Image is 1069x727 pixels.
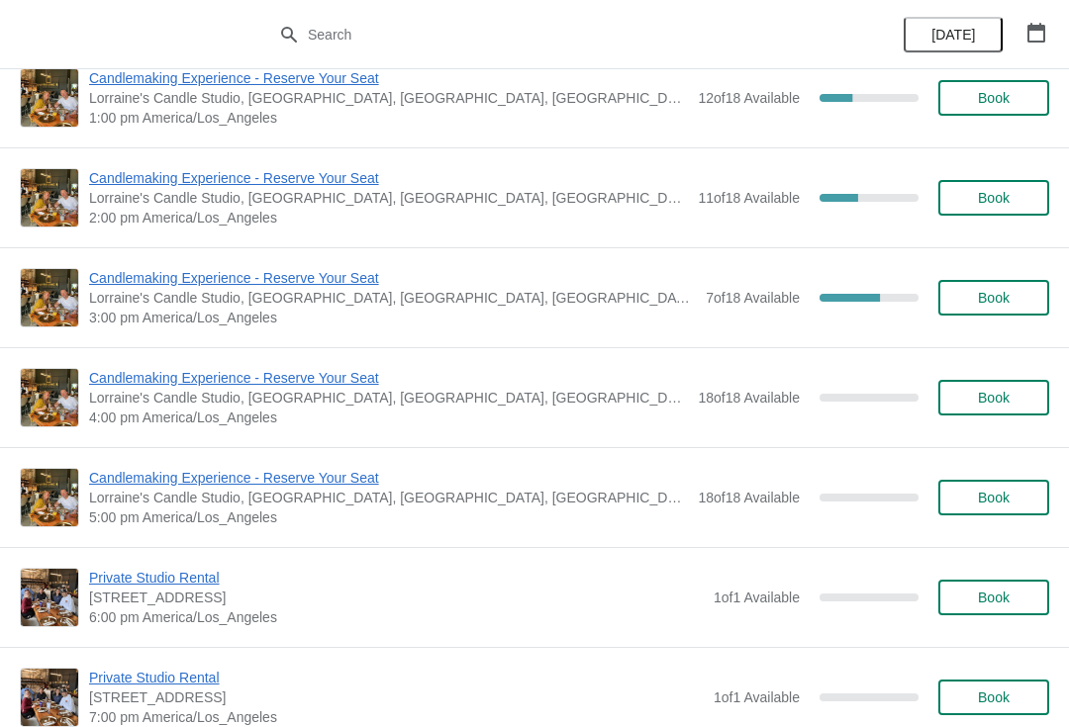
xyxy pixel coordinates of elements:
span: Book [978,290,1010,306]
span: Candlemaking Experience - Reserve Your Seat [89,468,688,488]
img: Candlemaking Experience - Reserve Your Seat | Lorraine's Candle Studio, Market Street, Pacific Be... [21,269,78,326]
span: Book [978,590,1010,605]
span: 2:00 pm America/Los_Angeles [89,208,688,227]
span: Candlemaking Experience - Reserve Your Seat [89,168,688,188]
button: Book [938,480,1049,515]
span: 7 of 18 Available [706,290,800,306]
span: Lorraine's Candle Studio, [GEOGRAPHIC_DATA], [GEOGRAPHIC_DATA], [GEOGRAPHIC_DATA], [GEOGRAPHIC_DATA] [89,388,688,408]
img: Private Studio Rental | 215 Market St suite 1a, Seabrook, WA 98571, USA | 7:00 pm America/Los_Ang... [21,669,78,726]
button: [DATE] [904,17,1003,52]
span: 1 of 1 Available [714,590,800,605]
span: Private Studio Rental [89,568,704,588]
span: 11 of 18 Available [698,190,800,206]
input: Search [307,17,802,52]
span: [DATE] [931,27,975,43]
span: Candlemaking Experience - Reserve Your Seat [89,368,688,388]
button: Book [938,280,1049,316]
span: 1 of 1 Available [714,689,800,705]
button: Book [938,80,1049,116]
span: Lorraine's Candle Studio, [GEOGRAPHIC_DATA], [GEOGRAPHIC_DATA], [GEOGRAPHIC_DATA], [GEOGRAPHIC_DATA] [89,188,688,208]
span: Book [978,90,1010,106]
button: Book [938,380,1049,415]
span: Lorraine's Candle Studio, [GEOGRAPHIC_DATA], [GEOGRAPHIC_DATA], [GEOGRAPHIC_DATA], [GEOGRAPHIC_DATA] [89,88,688,108]
span: 7:00 pm America/Los_Angeles [89,707,704,727]
span: Book [978,490,1010,505]
img: Candlemaking Experience - Reserve Your Seat | Lorraine's Candle Studio, Market Street, Pacific Be... [21,369,78,426]
span: 18 of 18 Available [698,490,800,505]
span: 3:00 pm America/Los_Angeles [89,308,696,327]
span: [STREET_ADDRESS] [89,687,704,707]
span: Lorraine's Candle Studio, [GEOGRAPHIC_DATA], [GEOGRAPHIC_DATA], [GEOGRAPHIC_DATA], [GEOGRAPHIC_DATA] [89,488,688,507]
span: Lorraine's Candle Studio, [GEOGRAPHIC_DATA], [GEOGRAPHIC_DATA], [GEOGRAPHIC_DATA], [GEOGRAPHIC_DATA] [89,288,696,308]
span: 1:00 pm America/Los_Angeles [89,108,688,128]
img: Candlemaking Experience - Reserve Your Seat | Lorraine's Candle Studio, Market Street, Pacific Be... [21,169,78,227]
span: Private Studio Rental [89,668,704,687]
button: Book [938,580,1049,615]
span: Book [978,190,1010,206]
span: Book [978,390,1010,406]
button: Book [938,680,1049,715]
span: Candlemaking Experience - Reserve Your Seat [89,268,696,288]
img: Candlemaking Experience - Reserve Your Seat | Lorraine's Candle Studio, Market Street, Pacific Be... [21,69,78,127]
button: Book [938,180,1049,216]
span: 18 of 18 Available [698,390,800,406]
span: Book [978,689,1010,705]
span: 12 of 18 Available [698,90,800,106]
span: 4:00 pm America/Los_Angeles [89,408,688,427]
span: [STREET_ADDRESS] [89,588,704,607]
img: Private Studio Rental | 215 Market St suite 1a, Seabrook, WA 98571, USA | 6:00 pm America/Los_Ang... [21,569,78,626]
span: Candlemaking Experience - Reserve Your Seat [89,68,688,88]
img: Candlemaking Experience - Reserve Your Seat | Lorraine's Candle Studio, Market Street, Pacific Be... [21,469,78,526]
span: 6:00 pm America/Los_Angeles [89,607,704,627]
span: 5:00 pm America/Los_Angeles [89,507,688,527]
